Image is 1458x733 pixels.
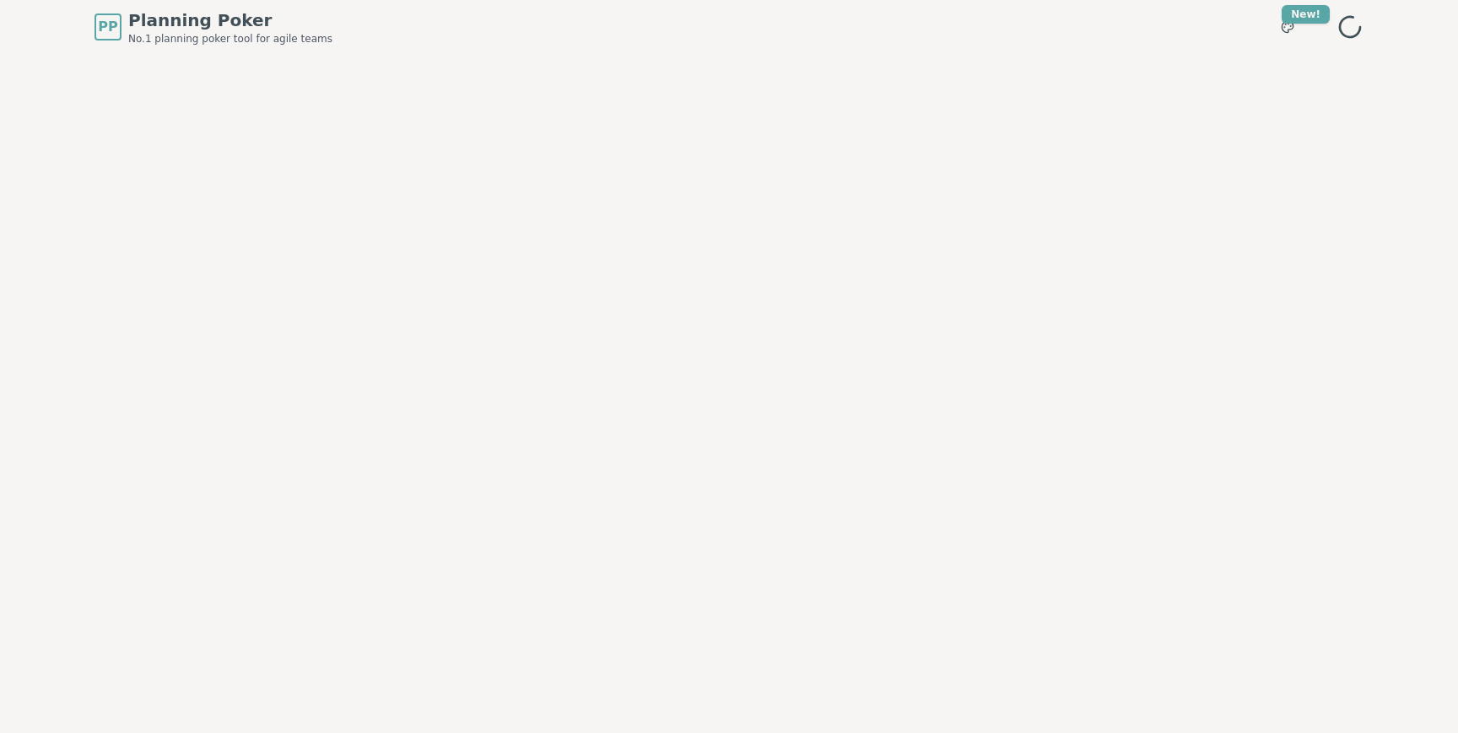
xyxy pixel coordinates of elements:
span: PP [98,17,117,37]
a: PPPlanning PokerNo.1 planning poker tool for agile teams [94,8,332,46]
span: No.1 planning poker tool for agile teams [128,32,332,46]
span: Planning Poker [128,8,332,32]
button: New! [1272,12,1303,42]
div: New! [1282,5,1330,24]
